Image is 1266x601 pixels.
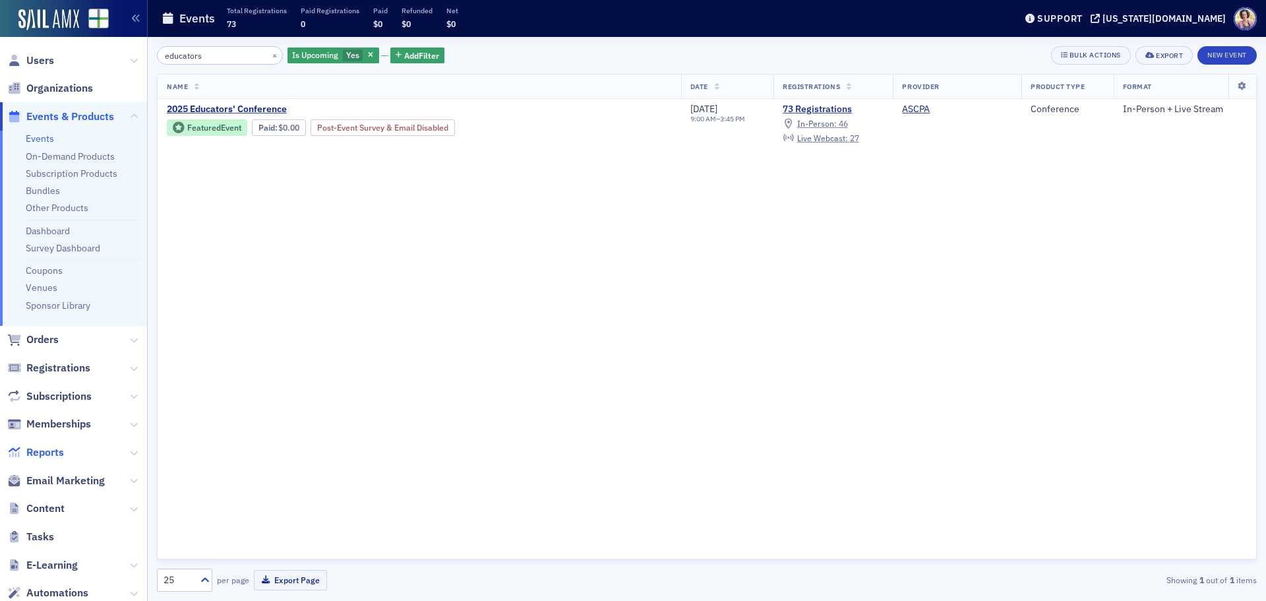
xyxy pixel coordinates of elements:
[26,530,54,544] span: Tasks
[839,118,848,129] span: 46
[1037,13,1083,24] div: Support
[278,123,299,133] span: $0.00
[402,18,411,29] span: $0
[783,133,859,144] a: Live Webcast: 27
[26,185,60,197] a: Bundles
[217,574,249,586] label: per page
[167,82,188,91] span: Name
[1091,14,1230,23] button: [US_STATE][DOMAIN_NAME]
[26,242,100,254] a: Survey Dashboard
[187,124,241,131] div: Featured Event
[26,282,57,294] a: Venues
[26,417,91,431] span: Memberships
[26,389,92,404] span: Subscriptions
[26,168,117,179] a: Subscription Products
[7,530,54,544] a: Tasks
[157,46,283,65] input: Search…
[1227,574,1236,586] strong: 1
[164,573,193,587] div: 25
[899,574,1257,586] div: Showing out of items
[7,389,92,404] a: Subscriptions
[227,18,236,29] span: 73
[26,300,90,311] a: Sponsor Library
[720,114,745,123] time: 3:45 PM
[26,586,88,600] span: Automations
[26,133,54,144] a: Events
[26,558,78,573] span: E-Learning
[26,150,115,162] a: On-Demand Products
[26,445,64,460] span: Reports
[1070,51,1121,59] div: Bulk Actions
[1123,82,1152,91] span: Format
[783,119,847,129] a: In-Person: 46
[7,501,65,516] a: Content
[301,6,359,15] p: Paid Registrations
[1051,46,1131,65] button: Bulk Actions
[7,445,64,460] a: Reports
[26,474,105,488] span: Email Marketing
[7,110,114,124] a: Events & Products
[1234,7,1257,30] span: Profile
[7,361,90,375] a: Registrations
[1197,48,1257,60] a: New Event
[373,6,388,15] p: Paid
[902,104,985,115] span: ASCPA
[167,104,388,115] span: 2025 Educators' Conference
[1197,574,1206,586] strong: 1
[7,417,91,431] a: Memberships
[258,123,275,133] a: Paid
[26,110,114,124] span: Events & Products
[902,82,939,91] span: Provider
[26,265,63,276] a: Coupons
[26,225,70,237] a: Dashboard
[254,570,327,590] button: Export Page
[167,104,562,115] a: 2025 Educators' Conference
[26,501,65,516] span: Content
[783,82,840,91] span: Registrations
[797,118,837,129] span: In-Person :
[690,103,717,115] span: [DATE]
[1102,13,1226,24] div: [US_STATE][DOMAIN_NAME]
[292,49,338,60] span: Is Upcoming
[373,18,382,29] span: $0
[690,82,708,91] span: Date
[690,114,716,123] time: 9:00 AM
[783,104,884,115] a: 73 Registrations
[79,9,109,31] a: View Homepage
[269,49,281,61] button: ×
[252,119,306,135] div: Paid: 60 - $0
[446,18,456,29] span: $0
[287,47,379,64] div: Yes
[1031,82,1085,91] span: Product Type
[404,49,439,61] span: Add Filter
[7,474,105,488] a: Email Marketing
[26,81,93,96] span: Organizations
[390,47,444,64] button: AddFilter
[1123,104,1247,115] div: In-Person + Live Stream
[346,49,359,60] span: Yes
[167,119,247,136] div: Featured Event
[850,133,859,143] span: 27
[26,361,90,375] span: Registrations
[88,9,109,29] img: SailAMX
[258,123,279,133] span: :
[227,6,287,15] p: Total Registrations
[7,558,78,573] a: E-Learning
[902,104,930,115] a: ASCPA
[26,202,88,214] a: Other Products
[26,332,59,347] span: Orders
[1156,52,1183,59] div: Export
[402,6,433,15] p: Refunded
[1135,46,1193,65] button: Export
[690,115,745,123] div: –
[18,9,79,30] img: SailAMX
[7,332,59,347] a: Orders
[7,586,88,600] a: Automations
[301,18,305,29] span: 0
[1197,46,1257,65] button: New Event
[797,133,848,143] span: Live Webcast :
[179,11,215,26] h1: Events
[1031,104,1104,115] div: Conference
[7,81,93,96] a: Organizations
